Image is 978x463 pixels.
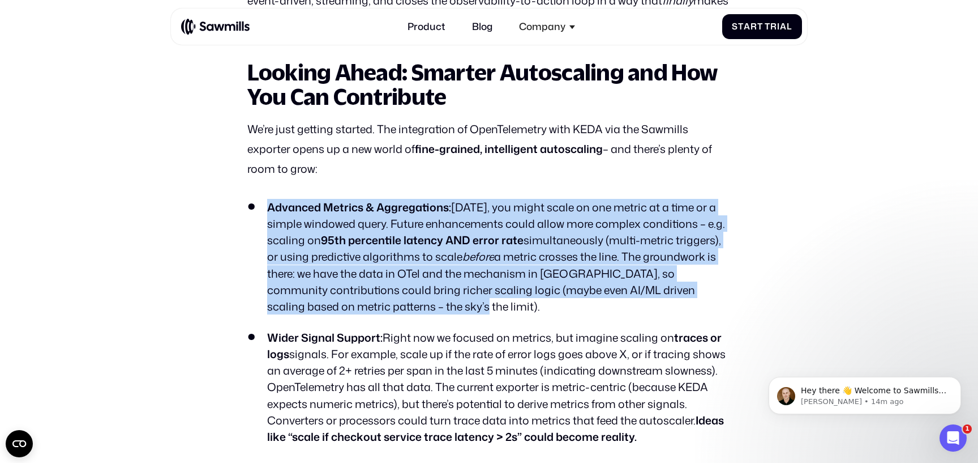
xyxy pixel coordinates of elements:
[247,59,717,109] strong: Looking Ahead: Smarter Autoscaling and How You Can Contribute
[321,232,524,248] strong: 95th percentile latency AND error rate
[247,120,730,179] p: We’re just getting started. The integration of OpenTelemetry with KEDA via the Sawmills exporter ...
[6,430,33,457] button: Open CMP widget
[267,413,724,444] strong: Ideas like “scale if checkout service trace latency > 2s” could become reality.
[780,22,787,32] span: a
[757,22,763,32] span: t
[940,424,967,452] iframe: Intercom live chat
[465,14,500,40] a: Blog
[247,199,730,315] li: [DATE], you might scale on one metric at a time or a simple windowed query. Future enhancements c...
[752,353,978,432] iframe: Intercom notifications message
[400,14,452,40] a: Product
[770,22,777,32] span: r
[267,199,451,215] strong: Advanced Metrics & Aggregations:
[267,330,722,362] strong: traces or logs
[765,22,770,32] span: T
[722,14,802,39] a: StartTrial
[519,21,565,33] div: Company
[415,141,603,156] strong: fine-grained, intelligent autoscaling
[963,424,972,434] span: 1
[732,22,738,32] span: S
[462,249,494,264] em: before
[787,22,792,32] span: l
[777,22,780,32] span: i
[512,14,582,40] div: Company
[267,330,383,345] strong: Wider Signal Support:
[738,22,744,32] span: t
[247,329,730,445] li: Right now we focused on metrics, but imagine scaling on signals. For example, scale up if the rat...
[750,22,757,32] span: r
[744,22,750,32] span: a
